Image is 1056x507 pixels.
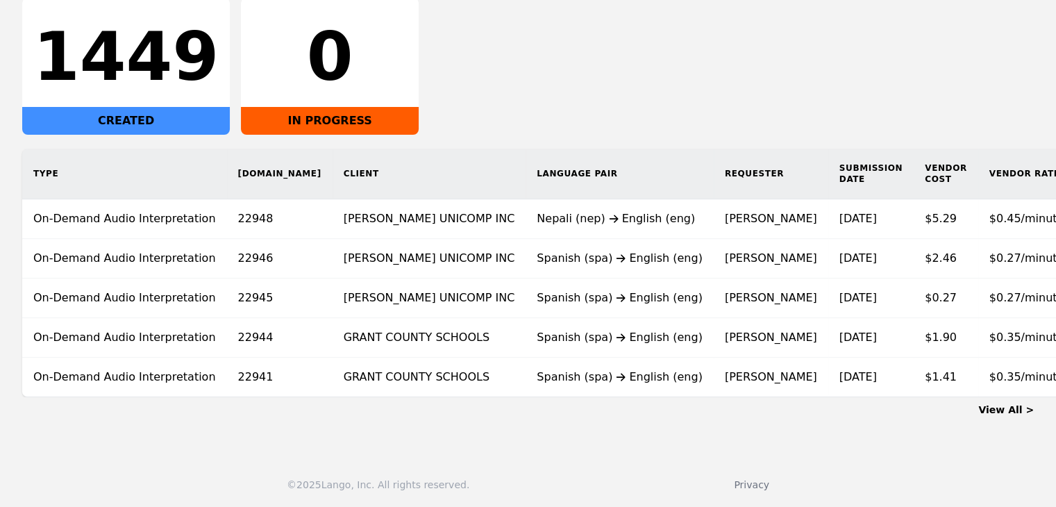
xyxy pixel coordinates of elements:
[227,358,333,397] td: 22941
[241,107,419,135] div: IN PROGRESS
[537,369,703,385] div: Spanish (spa) English (eng)
[22,358,227,397] td: On-Demand Audio Interpretation
[22,239,227,279] td: On-Demand Audio Interpretation
[839,212,877,225] time: [DATE]
[333,318,526,358] td: GRANT COUNTY SCHOOLS
[537,329,703,346] div: Spanish (spa) English (eng)
[537,210,703,227] div: Nepali (nep) English (eng)
[828,149,914,199] th: Submission Date
[914,318,978,358] td: $1.90
[227,318,333,358] td: 22944
[22,279,227,318] td: On-Demand Audio Interpretation
[227,149,333,199] th: [DOMAIN_NAME]
[714,279,828,318] td: [PERSON_NAME]
[978,404,1034,415] a: View All >
[333,199,526,239] td: [PERSON_NAME] UNICOMP INC
[714,239,828,279] td: [PERSON_NAME]
[714,358,828,397] td: [PERSON_NAME]
[252,24,408,90] div: 0
[333,358,526,397] td: GRANT COUNTY SCHOOLS
[227,199,333,239] td: 22948
[526,149,714,199] th: Language Pair
[839,291,877,304] time: [DATE]
[914,199,978,239] td: $5.29
[914,239,978,279] td: $2.46
[839,331,877,344] time: [DATE]
[333,239,526,279] td: [PERSON_NAME] UNICOMP INC
[839,370,877,383] time: [DATE]
[227,239,333,279] td: 22946
[22,199,227,239] td: On-Demand Audio Interpretation
[914,279,978,318] td: $0.27
[22,107,230,135] div: CREATED
[714,149,828,199] th: Requester
[914,358,978,397] td: $1.41
[914,149,978,199] th: Vendor Cost
[714,318,828,358] td: [PERSON_NAME]
[287,478,469,492] div: © 2025 Lango, Inc. All rights reserved.
[333,279,526,318] td: [PERSON_NAME] UNICOMP INC
[227,279,333,318] td: 22945
[734,479,769,490] a: Privacy
[33,24,219,90] div: 1449
[22,318,227,358] td: On-Demand Audio Interpretation
[333,149,526,199] th: Client
[839,251,877,265] time: [DATE]
[537,250,703,267] div: Spanish (spa) English (eng)
[22,149,227,199] th: Type
[537,290,703,306] div: Spanish (spa) English (eng)
[714,199,828,239] td: [PERSON_NAME]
